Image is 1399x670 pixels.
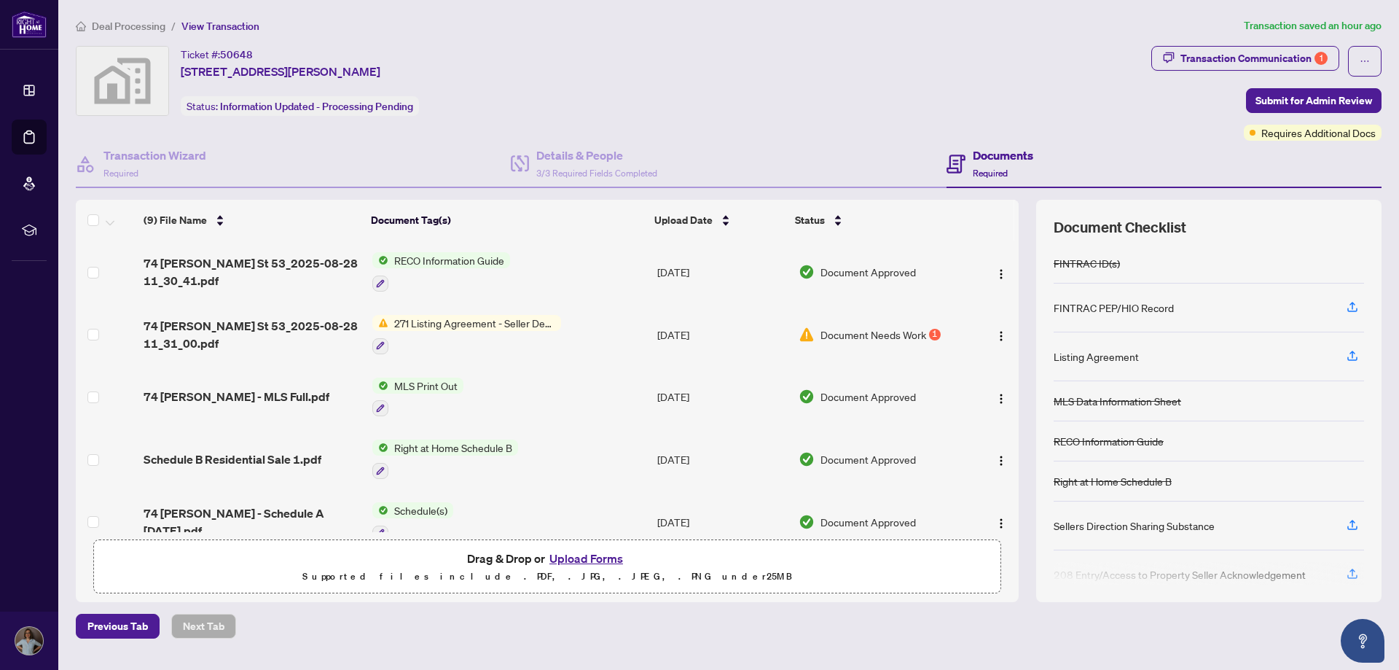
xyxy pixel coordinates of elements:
[372,440,518,479] button: Status IconRight at Home Schedule B
[1180,47,1328,70] div: Transaction Communication
[654,212,713,228] span: Upload Date
[1255,89,1372,112] span: Submit for Admin Review
[12,11,47,38] img: logo
[388,440,518,456] span: Right at Home Schedule B
[929,329,941,340] div: 1
[181,96,419,116] div: Status:
[103,568,992,585] p: Supported files include .PDF, .JPG, .JPEG, .PNG under 25 MB
[1054,300,1174,316] div: FINTRAC PEP/HIO Record
[372,502,388,518] img: Status Icon
[388,252,510,268] span: RECO Information Guide
[220,100,413,113] span: Information Updated - Processing Pending
[94,540,1000,594] span: Drag & Drop orUpload FormsSupported files include .PDF, .JPG, .JPEG, .PNG under25MB
[144,212,207,228] span: (9) File Name
[995,518,1007,529] img: Logo
[990,385,1013,408] button: Logo
[103,168,138,179] span: Required
[1054,348,1139,365] div: Listing Agreement
[77,47,168,115] img: svg%3e
[92,20,165,33] span: Deal Processing
[1341,619,1384,663] button: Open asap
[995,455,1007,467] img: Logo
[76,21,86,31] span: home
[651,241,793,303] td: [DATE]
[1054,255,1120,271] div: FINTRAC ID(s)
[144,451,321,468] span: Schedule B Residential Sale 1.pdf
[795,212,825,228] span: Status
[1054,393,1181,409] div: MLS Data Information Sheet
[181,20,259,33] span: View Transaction
[973,147,1033,164] h4: Documents
[171,17,176,34] li: /
[1244,17,1382,34] article: Transaction saved an hour ago
[372,378,388,394] img: Status Icon
[651,428,793,491] td: [DATE]
[651,303,793,366] td: [DATE]
[103,147,206,164] h4: Transaction Wizard
[536,168,657,179] span: 3/3 Required Fields Completed
[365,200,649,241] th: Document Tag(s)
[467,549,627,568] span: Drag & Drop or
[545,549,627,568] button: Upload Forms
[181,63,380,80] span: [STREET_ADDRESS][PERSON_NAME]
[820,264,916,280] span: Document Approved
[820,451,916,467] span: Document Approved
[372,252,510,292] button: Status IconRECO Information Guide
[995,393,1007,405] img: Logo
[1261,125,1376,141] span: Requires Additional Docs
[144,505,360,539] span: 74 [PERSON_NAME] - Schedule A [DATE].pdf
[388,315,561,331] span: 271 Listing Agreement - Seller Designated Representation Agreement Authority to Offer for Sale
[1054,433,1164,449] div: RECO Information Guide
[171,614,236,639] button: Next Tab
[651,366,793,429] td: [DATE]
[372,440,388,456] img: Status Icon
[536,147,657,164] h4: Details & People
[799,389,815,405] img: Document Status
[990,448,1013,471] button: Logo
[648,200,789,241] th: Upload Date
[388,378,463,394] span: MLS Print Out
[1054,217,1186,238] span: Document Checklist
[990,323,1013,346] button: Logo
[820,327,926,343] span: Document Needs Work
[995,330,1007,342] img: Logo
[990,510,1013,534] button: Logo
[372,252,388,268] img: Status Icon
[144,388,329,405] span: 74 [PERSON_NAME] - MLS Full.pdf
[1054,518,1215,534] div: Sellers Direction Sharing Substance
[1151,46,1339,71] button: Transaction Communication1
[372,378,463,417] button: Status IconMLS Print Out
[651,491,793,553] td: [DATE]
[799,514,815,530] img: Document Status
[144,317,360,352] span: 74 [PERSON_NAME] St 53_2025-08-28 11_31_00.pdf
[372,315,561,354] button: Status Icon271 Listing Agreement - Seller Designated Representation Agreement Authority to Offer ...
[995,268,1007,280] img: Logo
[138,200,365,241] th: (9) File Name
[372,502,453,542] button: Status IconSchedule(s)
[1054,473,1172,489] div: Right at Home Schedule B
[799,327,815,343] img: Document Status
[372,315,388,331] img: Status Icon
[76,614,160,639] button: Previous Tab
[220,48,253,61] span: 50648
[789,200,965,241] th: Status
[799,451,815,467] img: Document Status
[1360,56,1370,66] span: ellipsis
[388,502,453,518] span: Schedule(s)
[1314,52,1328,65] div: 1
[87,615,148,638] span: Previous Tab
[144,254,360,289] span: 74 [PERSON_NAME] St 53_2025-08-28 11_30_41.pdf
[990,260,1013,284] button: Logo
[820,389,916,405] span: Document Approved
[15,627,43,655] img: Profile Icon
[820,514,916,530] span: Document Approved
[181,46,253,63] div: Ticket #:
[1246,88,1382,113] button: Submit for Admin Review
[973,168,1008,179] span: Required
[799,264,815,280] img: Document Status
